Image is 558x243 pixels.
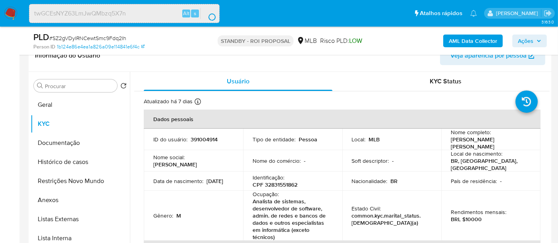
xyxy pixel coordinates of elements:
[253,136,295,143] p: Tipo de entidade :
[218,35,293,46] p: STANDBY - ROI PROPOSAL
[544,9,552,17] a: Sair
[352,177,388,185] p: Nacionalidade :
[443,35,503,47] button: AML Data Collector
[33,31,49,43] b: PLD
[31,95,130,114] button: Geral
[253,198,330,241] p: Analista de sistemas, desenvolvedor de software, admin. de redes e bancos de dados e outros espec...
[451,157,528,172] p: BR, [GEOGRAPHIC_DATA], [GEOGRAPHIC_DATA]
[352,212,429,226] p: common.kyc.marital_status.[DEMOGRAPHIC_DATA](a)
[253,157,301,164] p: Nome do comércio :
[320,37,362,45] span: Risco PLD:
[440,46,545,65] button: Veja aparência por pessoa
[176,212,181,219] p: M
[512,35,547,47] button: Ações
[200,8,216,19] button: search-icon
[349,36,362,45] span: LOW
[194,10,196,17] span: s
[31,172,130,191] button: Restrições Novo Mundo
[191,136,218,143] p: 391004914
[451,150,502,157] p: Local de nascimento :
[500,177,502,185] p: -
[144,110,541,129] th: Dados pessoais
[120,83,127,91] button: Retornar ao pedido padrão
[369,136,380,143] p: MLB
[451,136,528,150] p: [PERSON_NAME] [PERSON_NAME]
[29,8,219,19] input: Pesquise usuários ou casos...
[352,157,389,164] p: Soft descriptor :
[451,208,506,216] p: Rendimentos mensais :
[144,98,193,105] p: Atualizado há 7 dias
[352,205,381,212] p: Estado Civil :
[541,19,554,25] span: 3.163.0
[31,191,130,210] button: Anexos
[207,177,223,185] p: [DATE]
[31,114,130,133] button: KYC
[451,216,482,223] p: BRL $10000
[253,174,284,181] p: Identificação :
[45,83,114,90] input: Procurar
[183,10,189,17] span: Alt
[470,10,477,17] a: Notificações
[304,157,305,164] p: -
[352,136,366,143] p: Local :
[31,133,130,152] button: Documentação
[153,136,187,143] p: ID do usuário :
[450,46,527,65] span: Veja aparência por pessoa
[420,9,462,17] span: Atalhos rápidos
[449,35,497,47] b: AML Data Collector
[31,210,130,229] button: Listas Externas
[153,177,203,185] p: Data de nascimento :
[37,83,43,89] button: Procurar
[451,177,497,185] p: País de residência :
[31,152,130,172] button: Histórico de casos
[451,129,491,136] p: Nome completo :
[153,154,185,161] p: Nome social :
[57,43,145,50] a: 1b124e86e4ea1a826a09e114841e6f4c
[33,43,55,50] b: Person ID
[253,181,297,188] p: CPF 32831551862
[153,161,197,168] p: [PERSON_NAME]
[299,136,317,143] p: Pessoa
[49,34,126,42] span: # SZ2gVDyIRNCewtSmc9Fdq2Ih
[496,10,541,17] p: erico.trevizan@mercadopago.com.br
[391,177,398,185] p: BR
[153,212,173,219] p: Gênero :
[518,35,533,47] span: Ações
[253,191,279,198] p: Ocupação :
[227,77,249,86] span: Usuário
[35,52,100,60] h1: Informação do Usuário
[430,77,462,86] span: KYC Status
[297,37,317,45] div: MLB
[392,157,394,164] p: -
